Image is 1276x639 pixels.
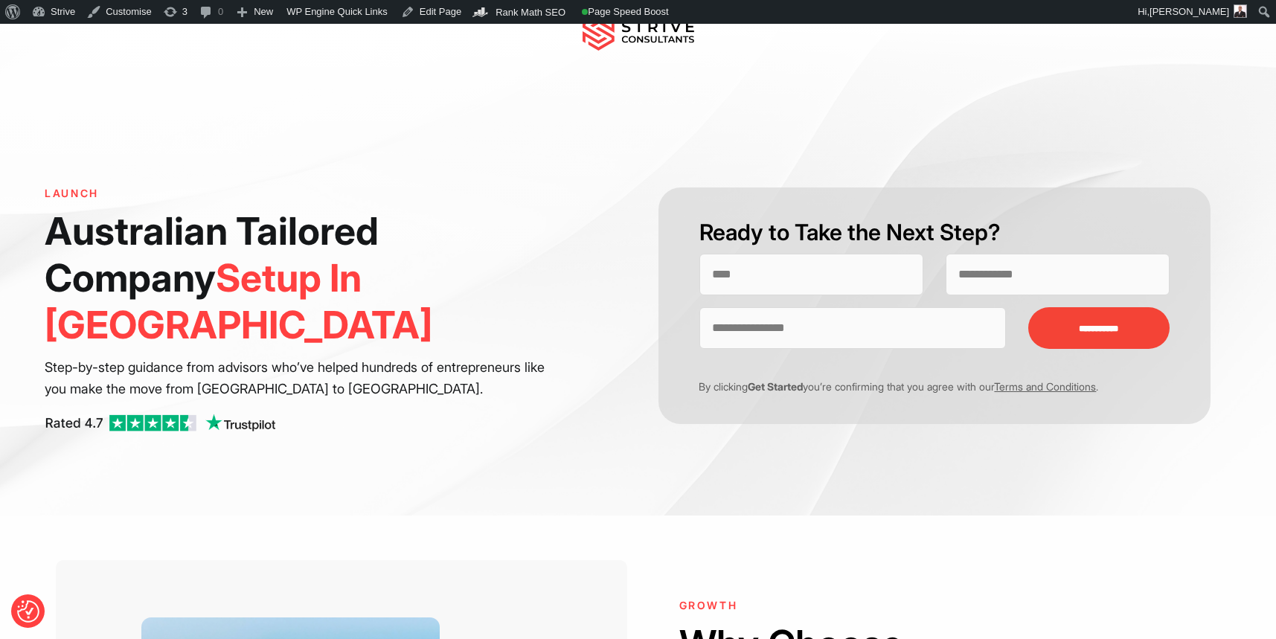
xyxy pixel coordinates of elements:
[496,7,565,18] span: Rank Math SEO
[17,600,39,623] button: Consent Preferences
[748,380,803,393] strong: Get Started
[45,208,555,349] h1: Australian Tailored Company
[583,13,694,51] img: main-logo.svg
[994,380,1096,393] a: Terms and Conditions
[679,600,1190,612] h6: GROWTH
[45,187,555,200] h6: LAUNCH
[45,255,432,347] span: Setup In [GEOGRAPHIC_DATA]
[699,217,1170,248] h2: Ready to Take the Next Step?
[17,600,39,623] img: Revisit consent button
[1150,6,1229,17] span: [PERSON_NAME]
[45,356,555,401] p: Step-by-step guidance from advisors who’ve helped hundreds of entrepreneurs like you make the mov...
[688,379,1158,394] p: By clicking you’re confirming that you agree with our .
[638,187,1231,424] form: Contact form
